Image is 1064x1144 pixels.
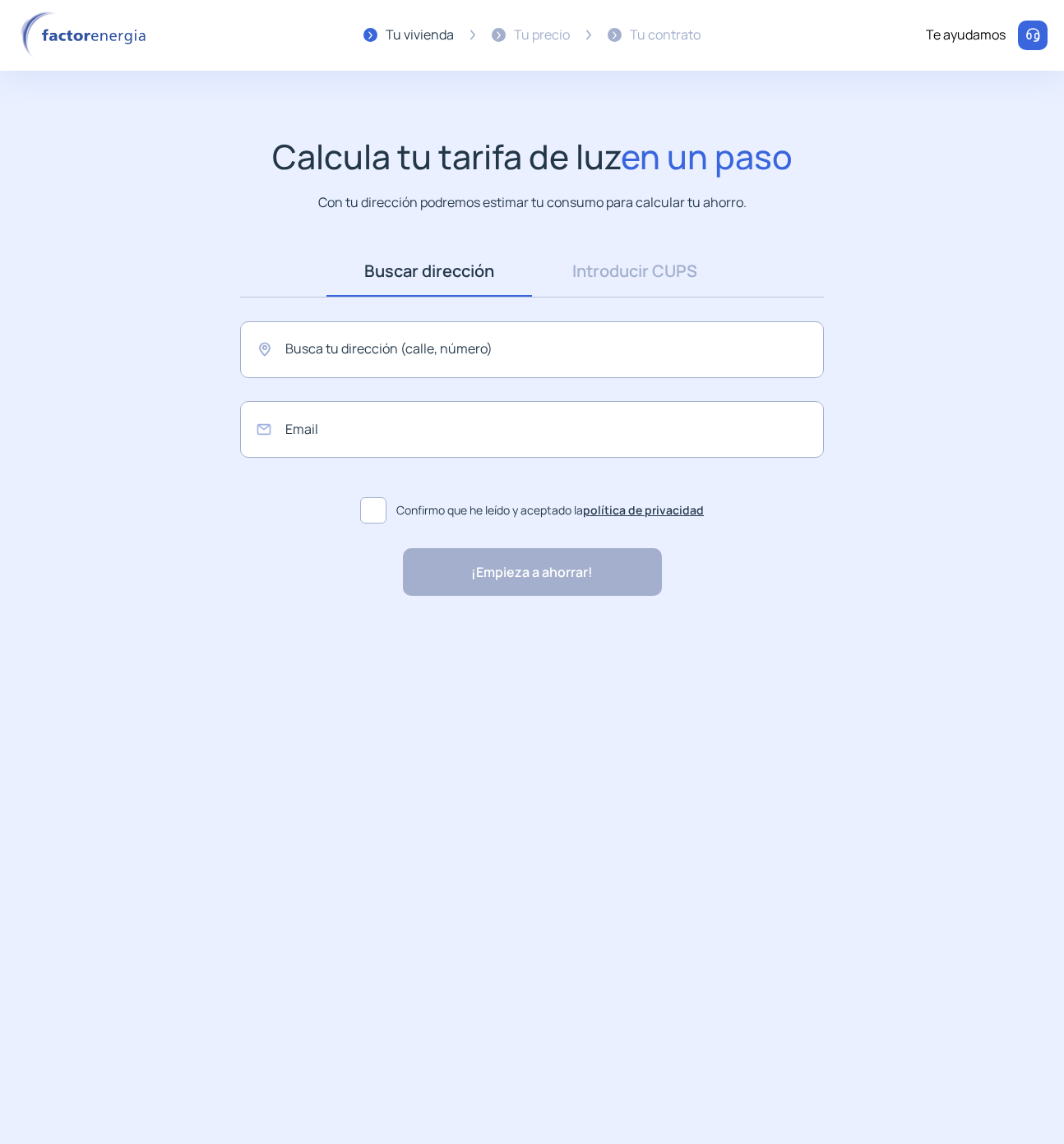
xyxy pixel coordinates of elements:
[386,25,454,46] div: Tu vivienda
[514,25,570,46] div: Tu precio
[630,25,701,46] div: Tu contrato
[272,136,793,177] h1: Calcula tu tarifa de luz
[621,133,793,179] span: en un paso
[318,192,747,213] p: Con tu dirección podremos estimar tu consumo para calcular tu ahorro.
[16,12,156,59] img: logo factor
[532,246,738,297] a: Introducir CUPS
[926,25,1006,46] div: Te ayudamos
[326,246,532,297] a: Buscar dirección
[1025,27,1041,44] img: llamar
[583,502,704,518] a: política de privacidad
[396,501,704,519] span: Confirmo que he leído y aceptado la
